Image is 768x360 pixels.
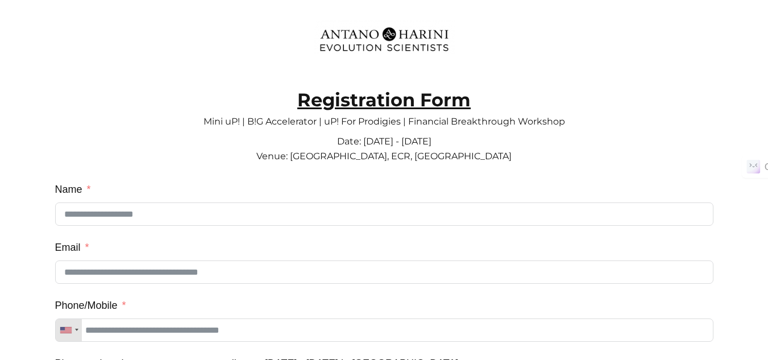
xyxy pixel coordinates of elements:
[56,319,82,341] div: Telephone country code
[314,20,455,59] img: Evolution-Scientist (2)
[55,237,89,258] label: Email
[297,89,471,111] strong: Registration Form
[55,179,91,200] label: Name
[55,295,126,316] label: Phone/Mobile
[55,260,713,284] input: Email
[55,318,713,342] input: Phone/Mobile
[55,107,713,125] p: Mini uP! | B!G Accelerator | uP! For Prodigies | Financial Breakthrough Workshop
[256,136,512,162] span: Date: [DATE] - [DATE] Venue: [GEOGRAPHIC_DATA], ECR, [GEOGRAPHIC_DATA]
